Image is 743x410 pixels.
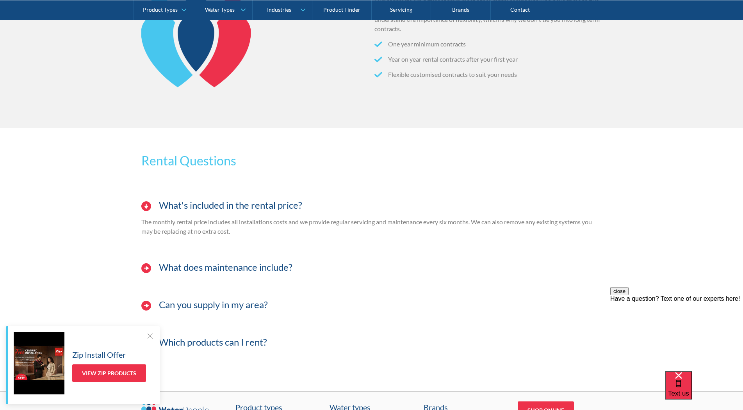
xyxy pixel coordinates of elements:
p: The monthly rental price includes all installations costs and we provide regular servicing and ma... [141,217,602,236]
li: One year minimum contracts [374,39,602,49]
h4: What's included in the rental price? [159,200,302,211]
img: Zip Install Offer [14,332,64,394]
a: View Zip Products [72,364,146,382]
h2: Rental Questions [141,151,602,170]
h4: What does maintenance include? [159,262,292,273]
li: Flexible customised contracts to suit your needs [374,70,602,79]
iframe: podium webchat widget bubble [665,371,743,410]
h5: Zip Install Offer [72,349,126,360]
h4: Can you supply in my area? [159,299,268,311]
li: Year on year rental contracts after your first year [374,55,602,64]
div: Water Types [205,6,235,13]
h4: Which products can I rent? [159,337,267,348]
div: Product Types [143,6,178,13]
div: Industries [267,6,291,13]
iframe: podium webchat widget prompt [610,287,743,381]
